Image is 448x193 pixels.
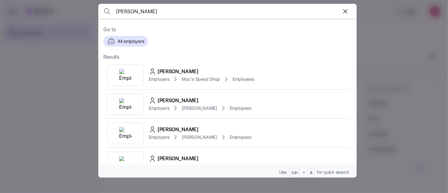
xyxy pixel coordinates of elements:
span: Employers [149,134,169,140]
span: Employers [149,105,169,111]
span: Employers [149,76,169,82]
img: Employer logo [119,98,132,111]
span: All employers [118,38,144,44]
img: Employer logo [119,69,132,82]
span: + [302,169,305,175]
span: [PERSON_NAME] [182,134,217,140]
span: [PERSON_NAME] [158,126,198,133]
span: B [310,170,313,176]
span: Employees [230,134,251,140]
span: Mac's Speed Shop [182,76,220,82]
span: Go to [103,26,352,33]
span: [PERSON_NAME] [158,67,198,75]
span: for quick search [317,169,349,175]
span: [PERSON_NAME] [158,155,198,162]
img: Employer logo [119,156,132,169]
span: Ctrl [291,170,298,176]
span: Employees [233,76,254,82]
span: Employees [230,105,251,111]
span: Results [103,53,119,61]
span: [PERSON_NAME] [182,105,217,111]
img: Employer logo [119,127,132,140]
button: All employers [103,36,148,47]
span: Use [279,169,287,175]
span: [PERSON_NAME] [158,96,198,104]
